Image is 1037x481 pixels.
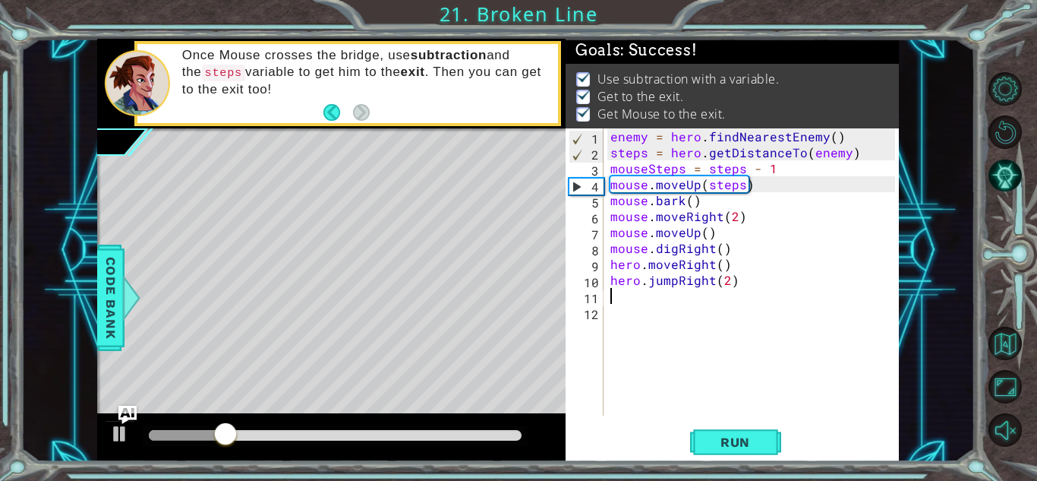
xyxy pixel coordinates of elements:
div: 7 [569,226,604,242]
div: 6 [569,210,604,226]
button: Restart Level [988,116,1022,149]
div: 4 [569,179,604,195]
span: Code Bank [99,252,123,344]
button: Level Options [988,72,1022,106]
span: : Success! [620,41,697,59]
div: 12 [569,306,604,322]
div: 10 [569,274,604,290]
button: Back to Map [988,327,1022,360]
a: Back to Map [991,322,1037,365]
code: steps [202,65,245,81]
p: Once Mouse crosses the bridge, use and the variable to get him to the . Then you can get to the e... [182,47,547,98]
p: Get Mouse to the exit. [597,106,726,122]
p: Use subtraction with a variable. [597,71,780,87]
div: 1 [569,131,604,147]
button: AI Hint [988,159,1022,192]
img: Check mark for checkbox [576,71,591,83]
img: Check mark for checkbox [576,106,591,118]
div: 8 [569,242,604,258]
img: Check mark for checkbox [576,88,591,100]
div: 11 [569,290,604,306]
div: 9 [569,258,604,274]
div: 5 [569,195,604,210]
strong: subtraction [411,48,487,62]
button: Maximize Browser [988,370,1022,403]
button: Shift+Enter: Run current code. [690,426,781,459]
button: Back [323,104,353,121]
span: Goals [575,41,697,60]
strong: exit [401,65,425,79]
div: 2 [569,147,604,163]
button: Unmute [988,413,1022,447]
button: Ctrl + P: Play [105,420,135,451]
button: Ask AI [118,406,137,424]
button: Next [353,104,370,121]
span: Run [705,435,765,450]
p: Get to the exit. [597,88,684,105]
div: 3 [569,163,604,179]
